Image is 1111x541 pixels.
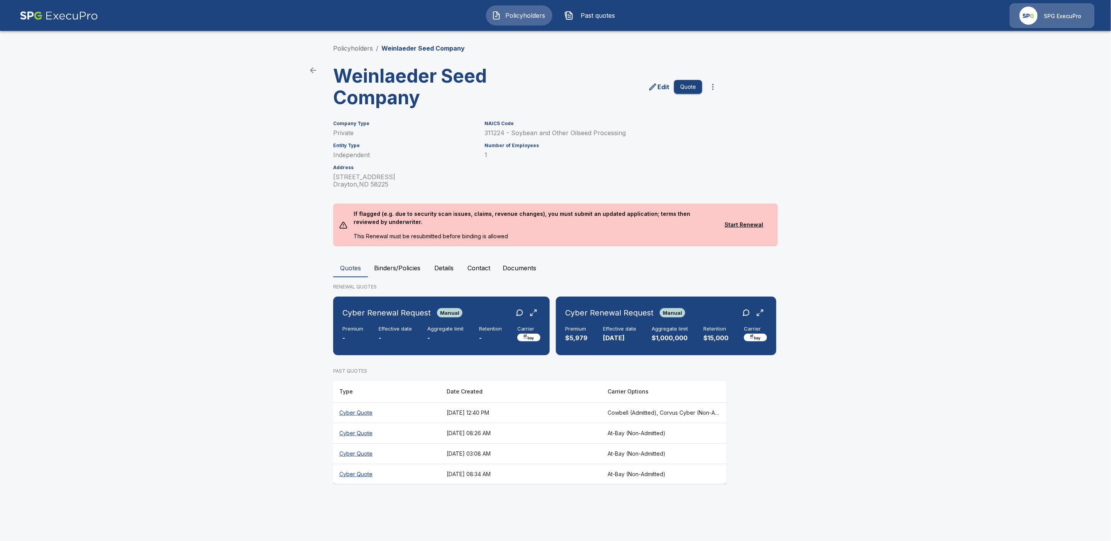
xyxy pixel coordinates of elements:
span: Manual [437,310,462,316]
p: If flagged (e.g. due to security scan issues, claims, revenue changes), you must submit an update... [348,204,717,232]
p: $5,979 [565,334,588,343]
img: Carrier [744,334,767,341]
h6: Retention [479,326,502,332]
button: Binders/Policies [368,259,427,277]
button: Start Renewal [716,218,772,232]
th: [DATE] 12:40 PM [440,402,601,423]
p: 311224 - Soybean and Other Oilseed Processing [484,129,702,137]
h6: Retention [703,326,728,332]
div: policyholder tabs [333,259,778,277]
h6: Aggregate limit [427,326,464,332]
p: - [342,334,363,343]
p: Edit [657,82,669,92]
button: Policyholders IconPolicyholders [486,5,552,25]
p: Private [333,129,475,137]
p: - [379,334,412,343]
p: [STREET_ADDRESS] Drayton , ND 58225 [333,173,475,188]
h6: Address [333,165,475,170]
h3: Weinlaeder Seed Company [333,65,524,109]
a: Policyholders [333,44,373,52]
p: PAST QUOTES [333,368,727,375]
th: Cyber Quote [333,443,440,464]
p: - [427,334,464,343]
button: more [705,79,721,95]
img: Carrier [517,334,540,341]
th: [DATE] 08:26 AM [440,423,601,443]
h6: Effective date [603,326,636,332]
th: At-Bay (Non-Admitted) [601,443,727,464]
th: Cyber Quote [333,402,440,423]
button: Past quotes IconPast quotes [559,5,625,25]
th: At-Bay (Non-Admitted) [601,464,727,484]
table: responsive table [333,381,727,484]
th: Carrier Options [601,381,727,403]
nav: breadcrumb [333,44,465,53]
p: [DATE] [603,334,636,343]
h6: NAICS Code [484,121,702,126]
img: Agency Icon [1020,7,1038,25]
h6: Carrier [517,326,540,332]
p: Independent [333,151,475,159]
th: Cyber Quote [333,423,440,443]
img: AA Logo [20,3,98,28]
th: [DATE] 08:34 AM [440,464,601,484]
span: Policyholders [504,11,547,20]
h6: Effective date [379,326,412,332]
th: [DATE] 03:08 AM [440,443,601,464]
h6: Cyber Renewal Request [342,307,431,319]
button: Quotes [333,259,368,277]
h6: Aggregate limit [652,326,688,332]
p: RENEWAL QUOTES [333,283,778,290]
button: Documents [496,259,542,277]
p: This Renewal must be resubmitted before binding is allowed [348,232,717,246]
span: Past quotes [577,11,619,20]
p: Weinlaeder Seed Company [381,44,465,53]
th: Type [333,381,440,403]
p: $15,000 [703,334,728,343]
a: back [305,63,321,78]
th: Date Created [440,381,601,403]
img: Past quotes Icon [564,11,574,20]
li: / [376,44,378,53]
p: SPG ExecuPro [1044,12,1081,20]
h6: Number of Employees [484,143,702,148]
span: Manual [660,310,685,316]
button: Details [427,259,461,277]
th: At-Bay (Non-Admitted) [601,423,727,443]
button: Quote [674,80,702,94]
th: Cowbell (Admitted), Corvus Cyber (Non-Admitted), Tokio Marine TMHCC (Non-Admitted), Beazley, Elph... [601,402,727,423]
a: edit [647,81,671,93]
a: Agency IconSPG ExecuPro [1010,3,1094,28]
h6: Cyber Renewal Request [565,307,654,319]
p: - [479,334,502,343]
p: 1 [484,151,702,159]
h6: Entity Type [333,143,475,148]
h6: Premium [342,326,363,332]
h6: Company Type [333,121,475,126]
img: Policyholders Icon [492,11,501,20]
button: Contact [461,259,496,277]
h6: Premium [565,326,588,332]
th: Cyber Quote [333,464,440,484]
p: $1,000,000 [652,334,688,343]
h6: Carrier [744,326,767,332]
